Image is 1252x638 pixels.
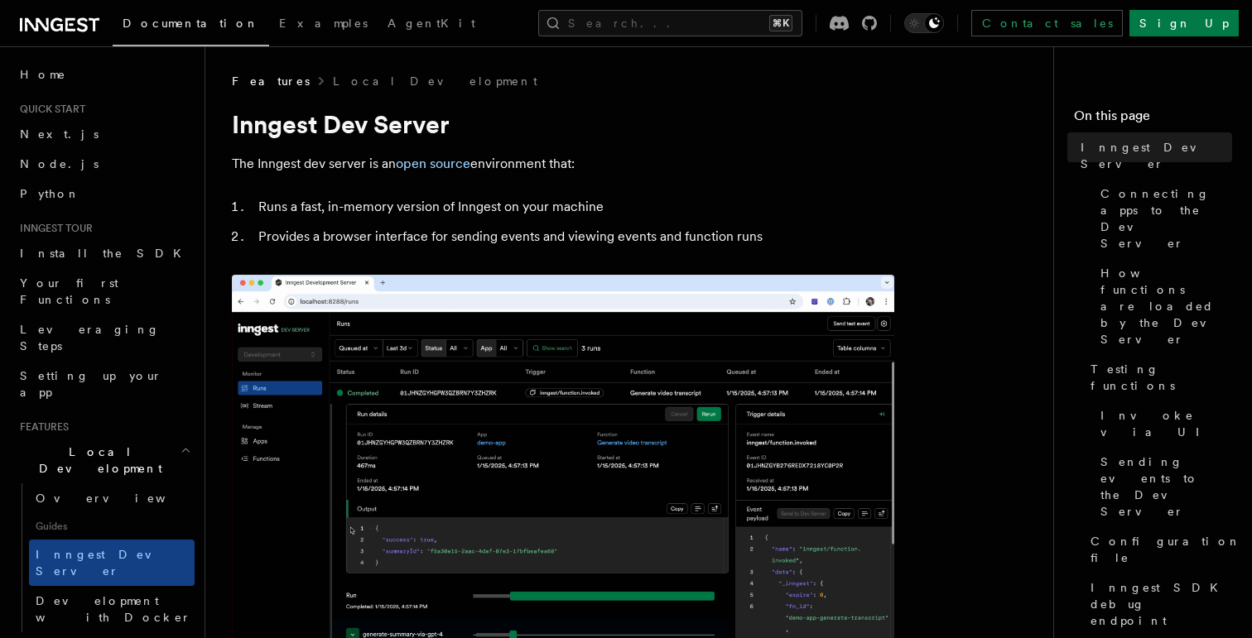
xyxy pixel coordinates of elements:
span: Inngest tour [13,222,93,235]
span: Invoke via UI [1100,407,1232,440]
span: Next.js [20,127,99,141]
button: Toggle dark mode [904,13,944,33]
span: Inngest SDK debug endpoint [1091,579,1232,629]
span: Home [20,66,66,83]
a: Overview [29,483,195,513]
a: Your first Functions [13,268,195,314]
span: Connecting apps to the Dev Server [1100,185,1232,252]
a: Sending events to the Dev Server [1094,447,1232,526]
span: Guides [29,513,195,540]
span: How functions are loaded by the Dev Server [1100,265,1232,348]
a: Setting up your app [13,361,195,407]
a: open source [396,156,470,171]
a: Examples [269,5,378,45]
span: Development with Docker [36,594,191,624]
a: Leveraging Steps [13,314,195,361]
span: Leveraging Steps [20,323,160,353]
a: Configuration file [1084,526,1232,573]
kbd: ⌘K [769,15,792,31]
a: Invoke via UI [1094,401,1232,447]
a: Install the SDK [13,238,195,268]
a: Testing functions [1084,354,1232,401]
span: Local Development [13,444,181,477]
span: Features [232,73,310,89]
a: Sign Up [1129,10,1239,36]
span: AgentKit [388,17,475,30]
span: Configuration file [1091,533,1241,566]
a: How functions are loaded by the Dev Server [1094,258,1232,354]
div: Local Development [13,483,195,632]
a: Local Development [333,73,537,89]
span: Sending events to the Dev Server [1100,453,1232,520]
span: Your first Functions [20,276,118,306]
a: Home [13,60,195,89]
span: Overview [36,492,206,505]
span: Node.js [20,157,99,170]
a: AgentKit [378,5,485,45]
h4: On this page [1074,106,1232,132]
a: Inngest Dev Server [1074,132,1232,179]
a: Connecting apps to the Dev Server [1094,179,1232,258]
a: Contact sales [971,10,1123,36]
button: Search...⌘K [538,10,802,36]
span: Inngest Dev Server [36,548,177,578]
span: Documentation [123,17,259,30]
a: Node.js [13,149,195,179]
span: Inngest Dev Server [1081,139,1232,172]
a: Next.js [13,119,195,149]
a: Documentation [113,5,269,46]
li: Runs a fast, in-memory version of Inngest on your machine [253,195,894,218]
span: Python [20,187,80,200]
button: Local Development [13,437,195,483]
span: Features [13,420,69,434]
a: Inngest Dev Server [29,540,195,586]
span: Quick start [13,103,85,116]
span: Setting up your app [20,369,162,399]
li: Provides a browser interface for sending events and viewing events and function runs [253,225,894,248]
span: Testing functions [1091,361,1232,394]
span: Install the SDK [20,247,191,260]
a: Python [13,179,195,209]
span: Examples [279,17,368,30]
a: Development with Docker [29,586,195,632]
p: The Inngest dev server is an environment that: [232,152,894,175]
h1: Inngest Dev Server [232,109,894,139]
a: Inngest SDK debug endpoint [1084,573,1232,636]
